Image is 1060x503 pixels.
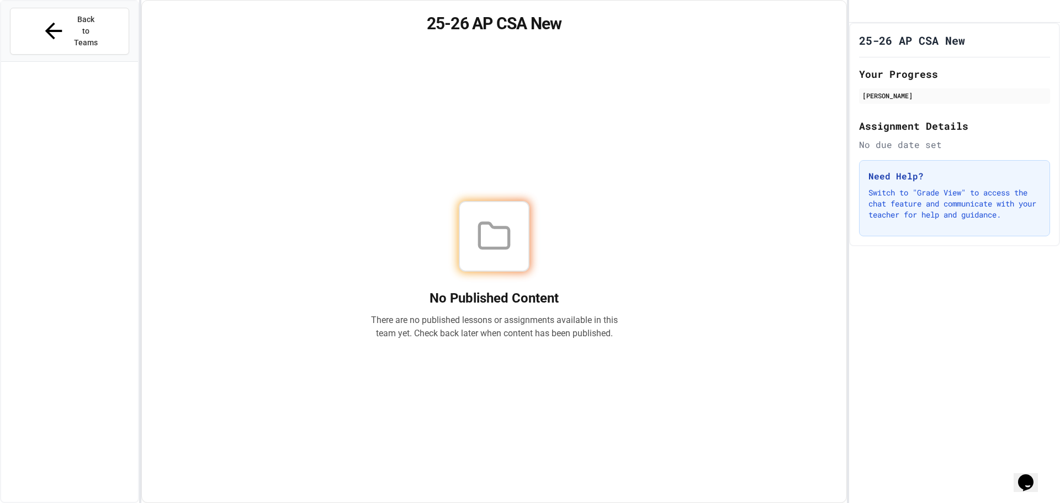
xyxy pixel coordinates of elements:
div: [PERSON_NAME] [862,91,1047,100]
button: Back to Teams [10,8,129,55]
iframe: chat widget [1014,459,1049,492]
p: There are no published lessons or assignments available in this team yet. Check back later when c... [370,314,618,340]
h1: 25-26 AP CSA New [155,14,833,34]
h2: Assignment Details [859,118,1050,134]
div: No due date set [859,138,1050,151]
h3: Need Help? [868,170,1041,183]
span: Back to Teams [73,14,99,49]
h2: No Published Content [370,289,618,307]
h2: Your Progress [859,66,1050,82]
h1: 25-26 AP CSA New [859,33,965,48]
p: Switch to "Grade View" to access the chat feature and communicate with your teacher for help and ... [868,187,1041,220]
